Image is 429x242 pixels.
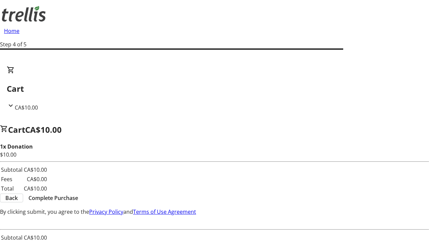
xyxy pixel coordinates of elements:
td: Total [1,184,23,193]
button: Complete Purchase [23,194,83,202]
td: Subtotal [1,233,23,242]
span: CA$10.00 [25,124,62,135]
a: Terms of Use Agreement [133,208,196,215]
td: CA$10.00 [23,233,47,242]
div: CartCA$10.00 [7,66,422,112]
span: Cart [8,124,25,135]
h2: Cart [7,83,422,95]
a: Privacy Policy [89,208,123,215]
td: CA$10.00 [23,165,47,174]
td: Subtotal [1,165,23,174]
td: CA$0.00 [23,175,47,184]
td: Fees [1,175,23,184]
span: CA$10.00 [15,104,38,111]
span: Complete Purchase [28,194,78,202]
span: Back [5,194,18,202]
td: CA$10.00 [23,184,47,193]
